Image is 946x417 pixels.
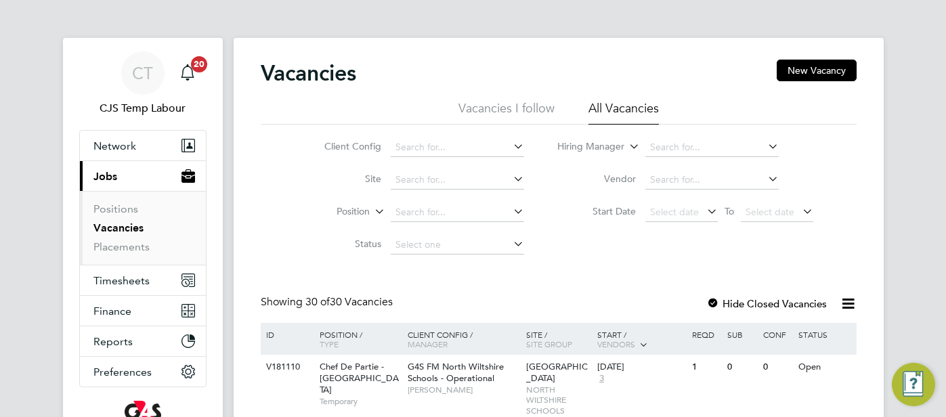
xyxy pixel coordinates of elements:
a: Positions [93,202,138,215]
div: ID [263,323,310,346]
span: Timesheets [93,274,150,287]
span: CT [132,64,153,82]
div: Open [795,355,854,380]
div: Showing [261,295,395,309]
input: Search for... [391,138,524,157]
input: Search for... [645,138,779,157]
button: Finance [80,296,206,326]
div: Conf [760,323,795,346]
span: To [721,202,738,220]
a: 20 [174,51,201,95]
span: Chef De Partie - [GEOGRAPHIC_DATA] [320,361,399,395]
span: [GEOGRAPHIC_DATA] [526,361,588,384]
span: Select date [650,206,699,218]
span: Reports [93,335,133,348]
div: Sub [724,323,759,346]
span: [PERSON_NAME] [408,385,519,395]
div: Position / [309,323,404,355]
span: Jobs [93,170,117,183]
label: Status [303,238,381,250]
span: Preferences [93,366,152,378]
span: 30 Vacancies [305,295,393,309]
div: Site / [523,323,594,355]
input: Search for... [645,171,779,190]
button: New Vacancy [777,60,857,81]
div: Status [795,323,854,346]
input: Select one [391,236,524,255]
li: All Vacancies [588,100,659,125]
span: Manager [408,338,448,349]
a: CTCJS Temp Labour [79,51,207,116]
span: Type [320,338,339,349]
label: Position [292,205,370,219]
span: Finance [93,305,131,317]
span: NORTH WILTSHIRE SCHOOLS [526,385,590,416]
button: Reports [80,326,206,356]
div: 1 [689,355,724,380]
span: 30 of [305,295,330,309]
input: Search for... [391,171,524,190]
input: Search for... [391,203,524,222]
div: V181110 [263,355,310,380]
button: Preferences [80,357,206,387]
button: Engage Resource Center [892,363,935,406]
label: Client Config [303,140,381,152]
div: 0 [724,355,759,380]
span: Network [93,139,136,152]
span: Vendors [597,338,635,349]
a: Vacancies [93,221,144,234]
span: 3 [597,373,606,385]
span: Site Group [526,338,572,349]
span: G4S FM North Wiltshire Schools - Operational [408,361,504,384]
div: Reqd [689,323,724,346]
label: Hide Closed Vacancies [706,297,827,310]
label: Start Date [558,205,636,217]
div: Jobs [80,191,206,265]
li: Vacancies I follow [458,100,555,125]
button: Jobs [80,161,206,191]
button: Timesheets [80,265,206,295]
div: Client Config / [404,323,523,355]
label: Vendor [558,173,636,185]
span: Temporary [320,396,401,407]
label: Hiring Manager [546,140,624,154]
div: [DATE] [597,361,685,373]
span: 20 [191,56,207,72]
span: Select date [746,206,794,218]
div: 0 [760,355,795,380]
a: Placements [93,240,150,253]
h2: Vacancies [261,60,356,87]
label: Site [303,173,381,185]
span: CJS Temp Labour [79,100,207,116]
div: Start / [594,323,689,357]
button: Network [80,131,206,160]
